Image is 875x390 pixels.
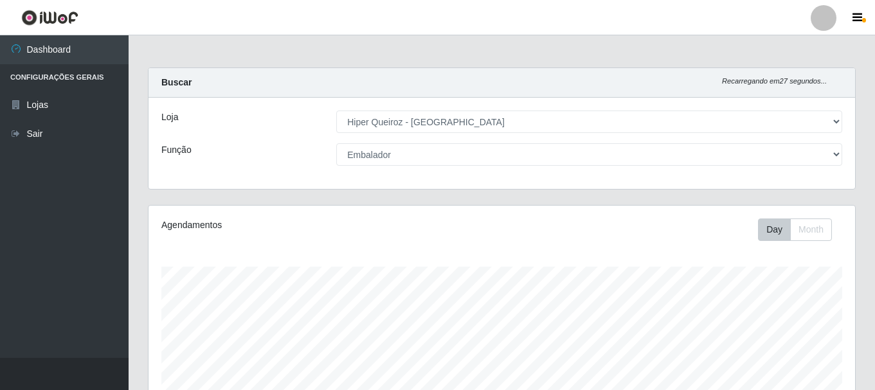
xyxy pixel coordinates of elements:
[758,218,791,241] button: Day
[161,77,192,87] strong: Buscar
[21,10,78,26] img: CoreUI Logo
[161,143,192,157] label: Função
[161,111,178,124] label: Loja
[758,218,842,241] div: Toolbar with button groups
[161,218,434,232] div: Agendamentos
[758,218,832,241] div: First group
[790,218,832,241] button: Month
[722,77,827,85] i: Recarregando em 27 segundos...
